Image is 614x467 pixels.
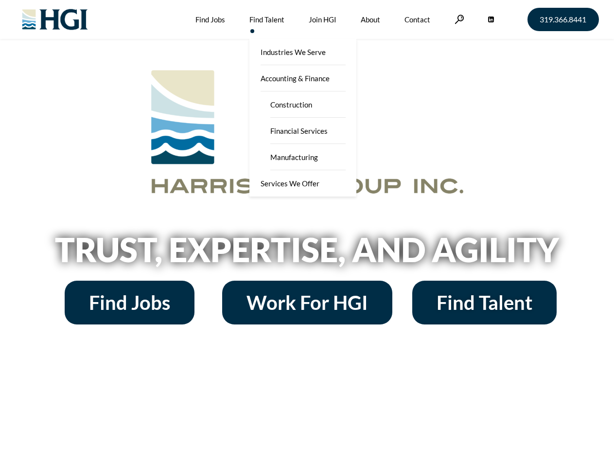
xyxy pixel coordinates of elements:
[30,233,584,266] h2: Trust, Expertise, and Agility
[259,118,356,144] a: Financial Services
[249,65,356,91] a: Accounting & Finance
[65,281,194,324] a: Find Jobs
[89,293,170,312] span: Find Jobs
[259,91,356,118] a: Construction
[540,16,586,23] span: 319.366.8441
[437,293,532,312] span: Find Talent
[249,39,356,65] a: Industries We Serve
[412,281,557,324] a: Find Talent
[455,15,464,24] a: Search
[222,281,392,324] a: Work For HGI
[259,144,356,170] a: Manufacturing
[527,8,599,31] a: 319.366.8441
[249,170,356,197] a: Services We Offer
[246,293,368,312] span: Work For HGI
